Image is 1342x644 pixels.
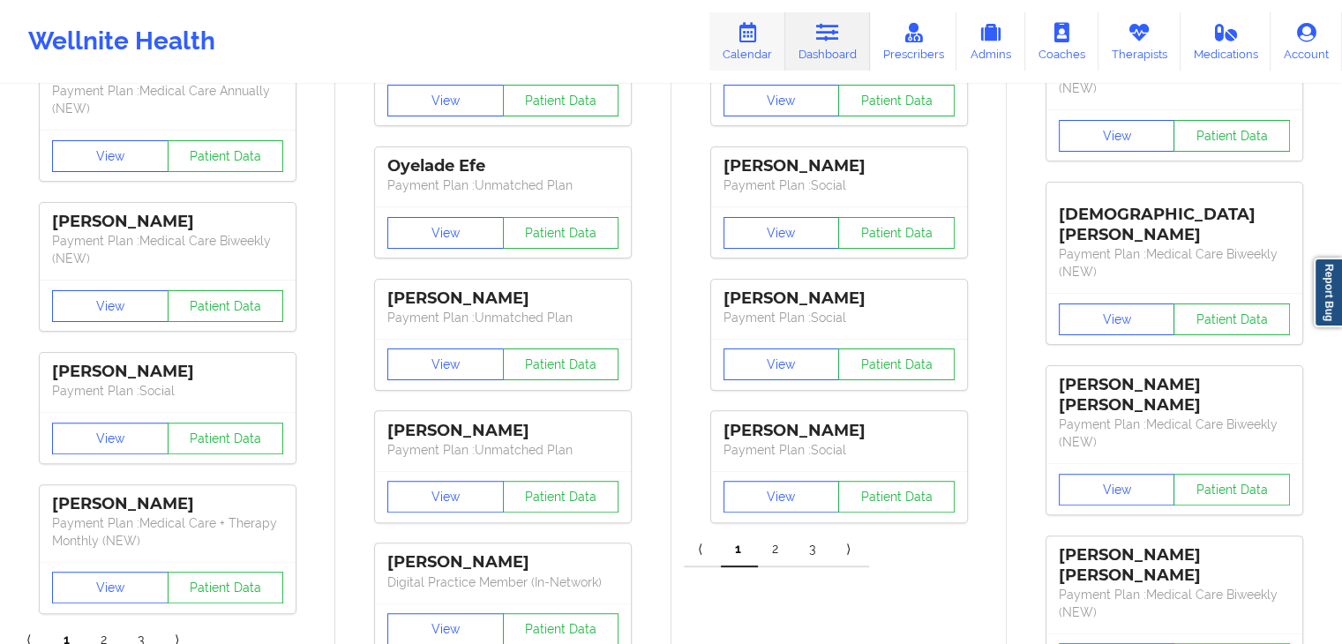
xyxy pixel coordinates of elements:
button: Patient Data [168,423,284,454]
div: [PERSON_NAME] [52,362,283,382]
a: Coaches [1025,12,1098,71]
div: [PERSON_NAME] [PERSON_NAME] [1059,375,1290,416]
a: Account [1271,12,1342,71]
div: [PERSON_NAME] [723,421,955,441]
button: Patient Data [838,481,955,513]
p: Payment Plan : Medical Care Biweekly (NEW) [52,232,283,267]
p: Payment Plan : Social [723,309,955,326]
div: [PERSON_NAME] [387,421,619,441]
button: Patient Data [168,290,284,322]
div: Oyelade Efe [387,156,619,176]
button: Patient Data [503,481,619,513]
button: View [387,481,504,513]
a: Next item [832,532,869,567]
div: [PERSON_NAME] [52,494,283,514]
button: View [723,481,840,513]
div: [PERSON_NAME] [PERSON_NAME] [1059,545,1290,586]
button: View [52,423,169,454]
p: Payment Plan : Unmatched Plan [387,176,619,194]
p: Payment Plan : Medical Care Biweekly (NEW) [1059,586,1290,621]
p: Payment Plan : Medical Care Biweekly (NEW) [1059,245,1290,281]
p: Digital Practice Member (In-Network) [387,573,619,591]
button: Patient Data [838,217,955,249]
button: View [387,348,504,380]
button: Patient Data [503,85,619,116]
div: [PERSON_NAME] [387,552,619,573]
button: Patient Data [1173,303,1290,335]
button: Patient Data [503,348,619,380]
p: Payment Plan : Medical Care Biweekly (NEW) [1059,416,1290,451]
div: [PERSON_NAME] [52,212,283,232]
button: Patient Data [1173,120,1290,152]
button: Patient Data [168,140,284,172]
button: View [723,85,840,116]
div: [PERSON_NAME] [723,288,955,309]
a: Report Bug [1314,258,1342,327]
button: View [52,572,169,603]
button: Patient Data [503,217,619,249]
a: 1 [721,532,758,567]
p: Payment Plan : Unmatched Plan [387,309,619,326]
button: Patient Data [1173,474,1290,505]
a: Previous item [684,532,721,567]
a: Medications [1181,12,1271,71]
a: Prescribers [870,12,957,71]
div: [DEMOGRAPHIC_DATA][PERSON_NAME] [1059,191,1290,245]
button: View [1059,474,1175,505]
p: Payment Plan : Unmatched Plan [387,441,619,459]
a: Dashboard [785,12,870,71]
button: View [1059,303,1175,335]
button: View [387,85,504,116]
p: Payment Plan : Social [723,441,955,459]
a: Therapists [1098,12,1181,71]
button: Patient Data [168,572,284,603]
p: Payment Plan : Medical Care Annually (NEW) [52,82,283,117]
button: View [52,290,169,322]
p: Payment Plan : Medical Care + Therapy Monthly (NEW) [52,514,283,550]
button: View [723,348,840,380]
button: Patient Data [838,348,955,380]
a: Admins [956,12,1025,71]
div: [PERSON_NAME] [723,156,955,176]
button: View [387,217,504,249]
a: Calendar [709,12,785,71]
div: Pagination Navigation [684,532,869,567]
button: View [723,217,840,249]
button: View [1059,120,1175,152]
button: Patient Data [838,85,955,116]
div: [PERSON_NAME] [387,288,619,309]
button: View [52,140,169,172]
a: 2 [758,532,795,567]
p: Payment Plan : Social [723,176,955,194]
p: Payment Plan : Social [52,382,283,400]
a: 3 [795,532,832,567]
